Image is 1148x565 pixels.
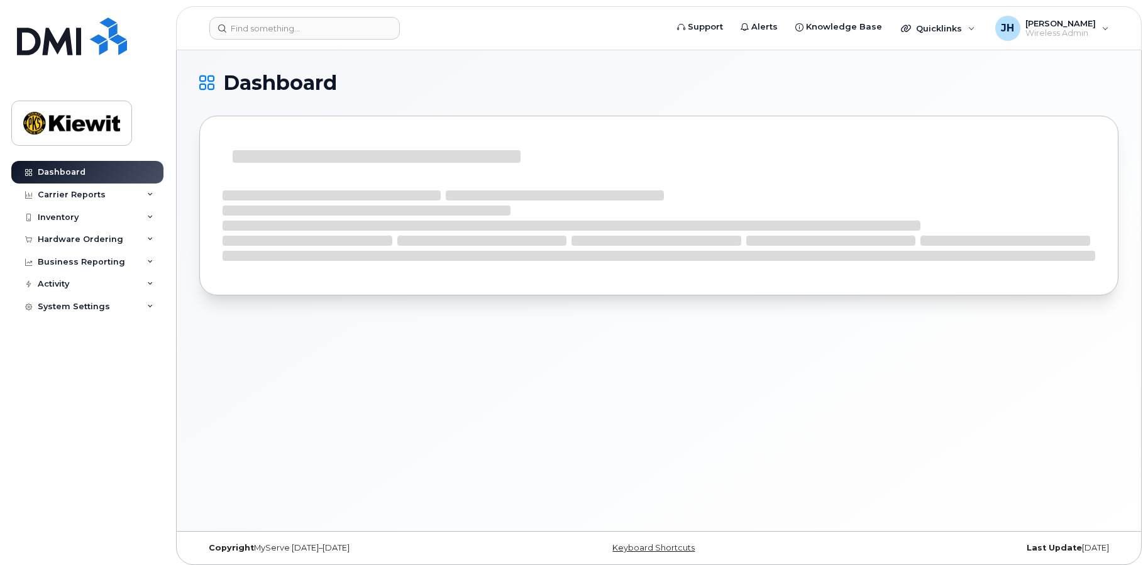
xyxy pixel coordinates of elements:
[223,74,337,92] span: Dashboard
[209,543,254,552] strong: Copyright
[199,543,505,553] div: MyServe [DATE]–[DATE]
[812,543,1118,553] div: [DATE]
[612,543,695,552] a: Keyboard Shortcuts
[1027,543,1082,552] strong: Last Update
